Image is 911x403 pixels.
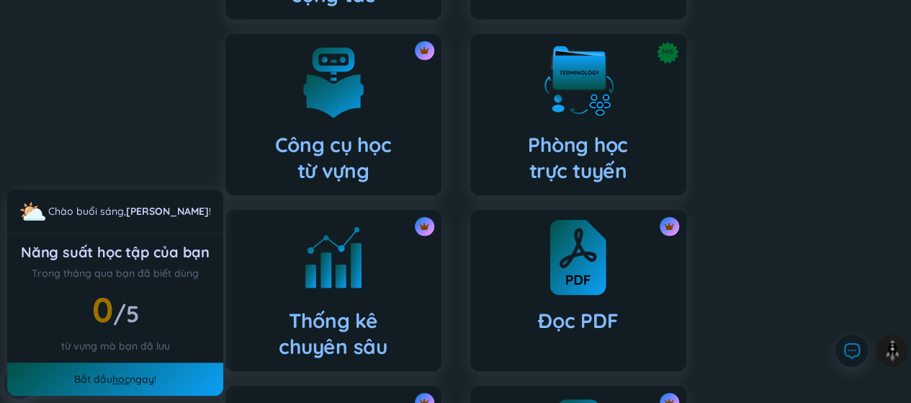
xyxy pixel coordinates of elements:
span: / [113,299,138,328]
a: MớiPhòng họctrực tuyến [456,34,701,195]
span: Chào buổi sáng , [48,205,126,218]
span: 0 [92,288,113,331]
img: crown icon [419,45,429,56]
div: Trong tháng qua bạn đã biết dùng [19,265,212,281]
img: crown icon [419,221,429,231]
h4: Đọc PDF [538,308,618,334]
div: từ vựng mà bạn đã lưu [19,338,212,354]
a: crown iconĐọc PDF [456,210,701,371]
img: to top [881,340,904,363]
span: Mới [662,41,673,63]
h4: Thống kê chuyên sâu [279,308,387,360]
a: crown iconCông cụ họctừ vựng [211,34,456,195]
img: crown icon [664,221,674,231]
h4: Phòng học trực tuyến [528,132,627,184]
a: học [112,373,130,386]
div: Năng suất học tập của bạn [19,242,212,262]
div: Bắt đầu ngay! [7,363,223,396]
h4: Công cụ học từ vựng [275,132,392,184]
div: ! [48,203,211,219]
span: 5 [126,299,139,328]
a: crown iconThống kêchuyên sâu [211,210,456,371]
a: [PERSON_NAME] [126,205,209,218]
